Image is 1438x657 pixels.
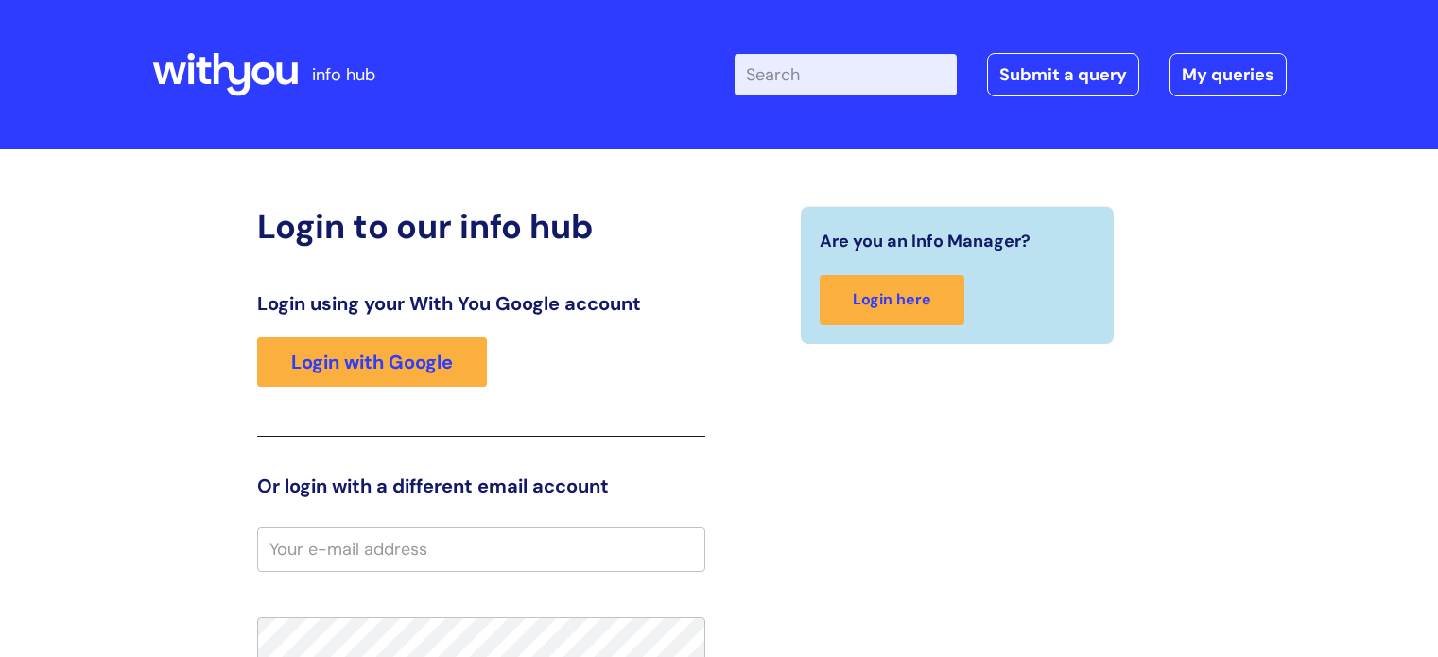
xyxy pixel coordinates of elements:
[257,337,487,387] a: Login with Google
[257,292,705,315] h3: Login using your With You Google account
[257,475,705,497] h3: Or login with a different email account
[987,53,1139,96] a: Submit a query
[257,206,705,247] h2: Login to our info hub
[735,54,957,95] input: Search
[820,275,964,325] a: Login here
[1169,53,1287,96] a: My queries
[312,60,375,90] p: info hub
[820,226,1031,256] span: Are you an Info Manager?
[257,527,705,571] input: Your e-mail address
